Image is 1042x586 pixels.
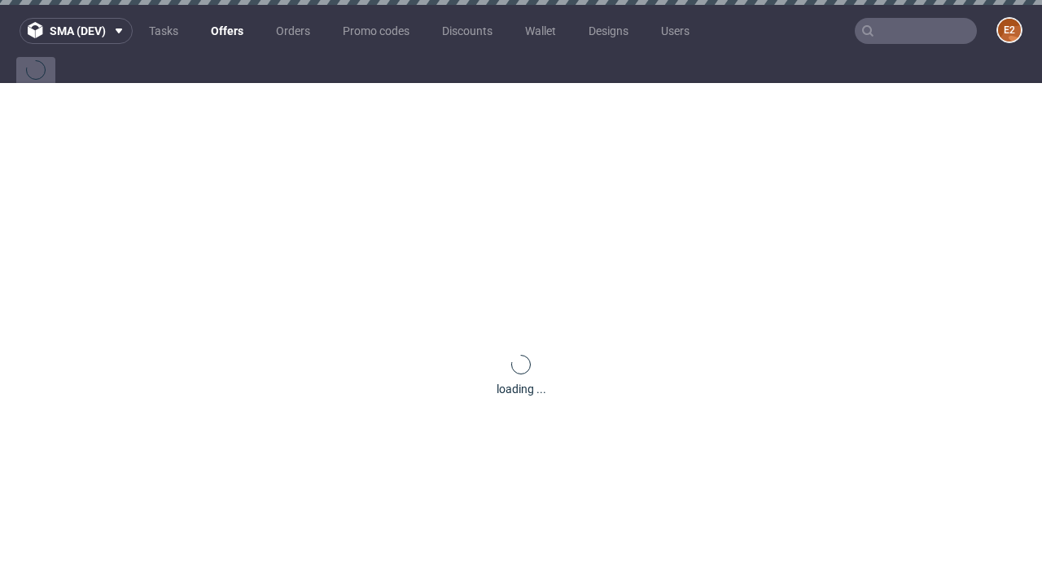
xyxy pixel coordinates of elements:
span: sma (dev) [50,25,106,37]
a: Promo codes [333,18,419,44]
a: Designs [579,18,638,44]
a: Discounts [432,18,502,44]
a: Orders [266,18,320,44]
a: Offers [201,18,253,44]
a: Wallet [515,18,566,44]
figcaption: e2 [998,19,1021,42]
button: sma (dev) [20,18,133,44]
a: Users [651,18,699,44]
a: Tasks [139,18,188,44]
div: loading ... [497,381,546,397]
